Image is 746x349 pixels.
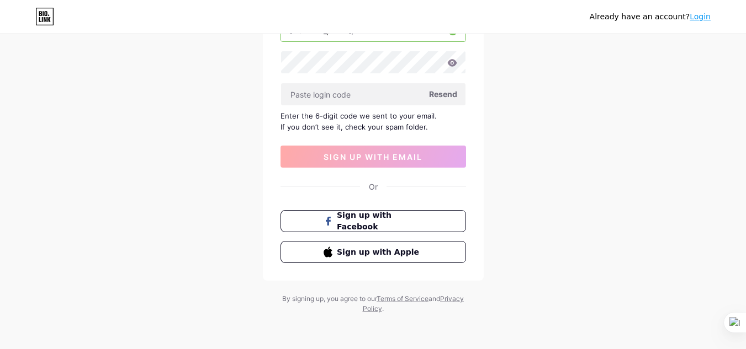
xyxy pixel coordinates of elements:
[690,12,711,21] a: Login
[281,146,466,168] button: sign up with email
[281,83,465,105] input: Paste login code
[337,246,422,258] span: Sign up with Apple
[281,210,466,232] button: Sign up with Facebook
[377,294,428,303] a: Terms of Service
[337,210,422,233] span: Sign up with Facebook
[369,181,378,192] div: Or
[429,88,457,100] span: Resend
[324,152,422,162] span: sign up with email
[590,11,711,23] div: Already have an account?
[281,241,466,263] button: Sign up with Apple
[281,110,466,132] div: Enter the 6-digit code we sent to your email. If you don’t see it, check your spam folder.
[279,294,467,314] div: By signing up, you agree to our and .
